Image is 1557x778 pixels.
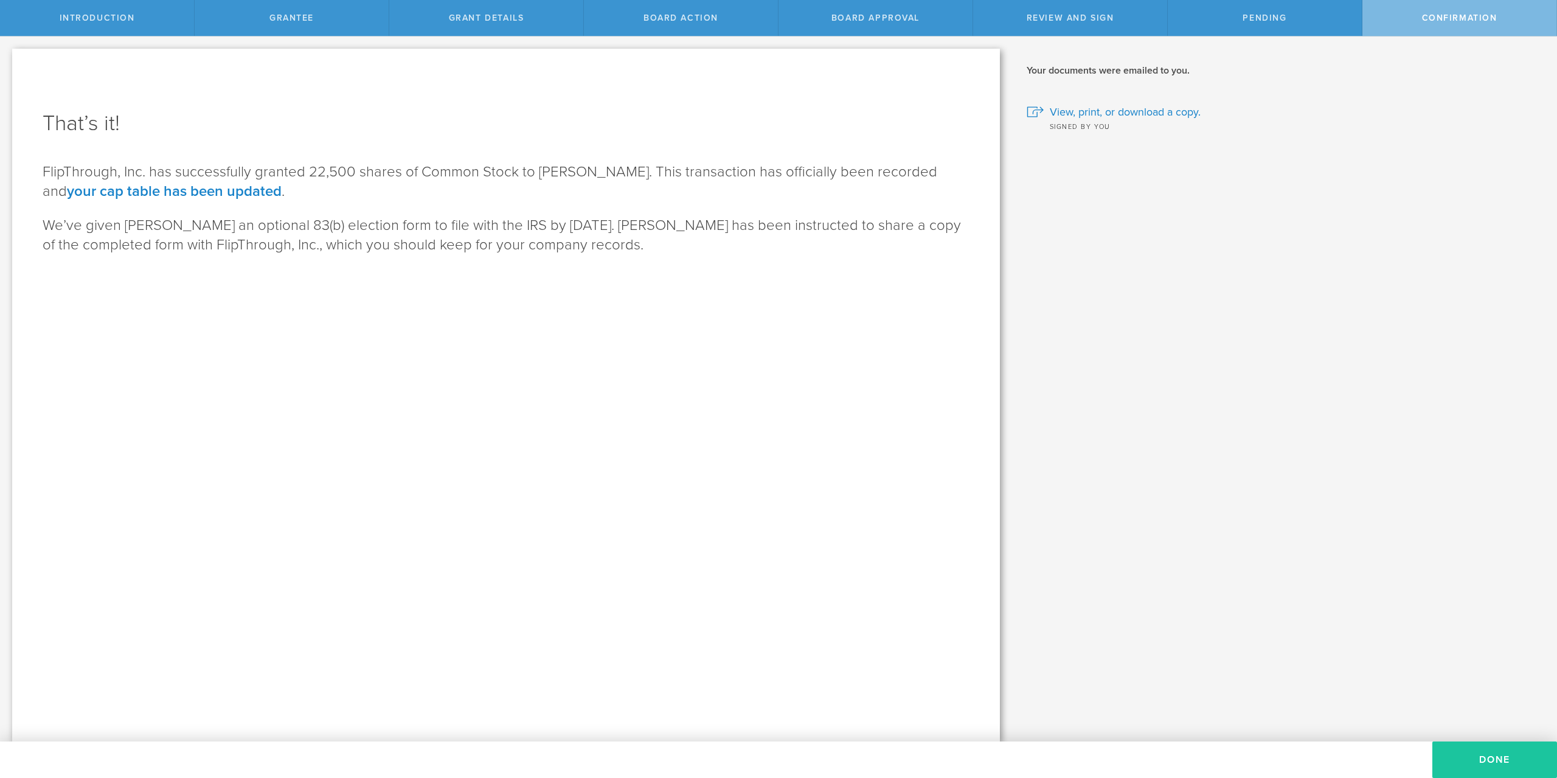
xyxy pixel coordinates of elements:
[643,13,718,23] span: Board Action
[1027,13,1114,23] span: Review and Sign
[43,109,969,138] h1: That’s it!
[43,216,969,255] p: We’ve given [PERSON_NAME] an optional 83(b) election form to file with the IRS by [DATE] . [PERSO...
[43,162,969,201] p: FlipThrough, Inc. has successfully granted 22,500 shares of Common Stock to [PERSON_NAME]. This t...
[1422,13,1497,23] span: Confirmation
[1027,64,1539,77] h2: Your documents were emailed to you.
[1050,104,1201,120] span: View, print, or download a copy.
[269,13,314,23] span: Grantee
[60,13,135,23] span: Introduction
[449,13,524,23] span: Grant Details
[1432,742,1557,778] button: Done
[1027,120,1539,132] div: Signed by you
[831,13,920,23] span: Board Approval
[1243,13,1286,23] span: Pending
[67,182,282,200] a: your cap table has been updated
